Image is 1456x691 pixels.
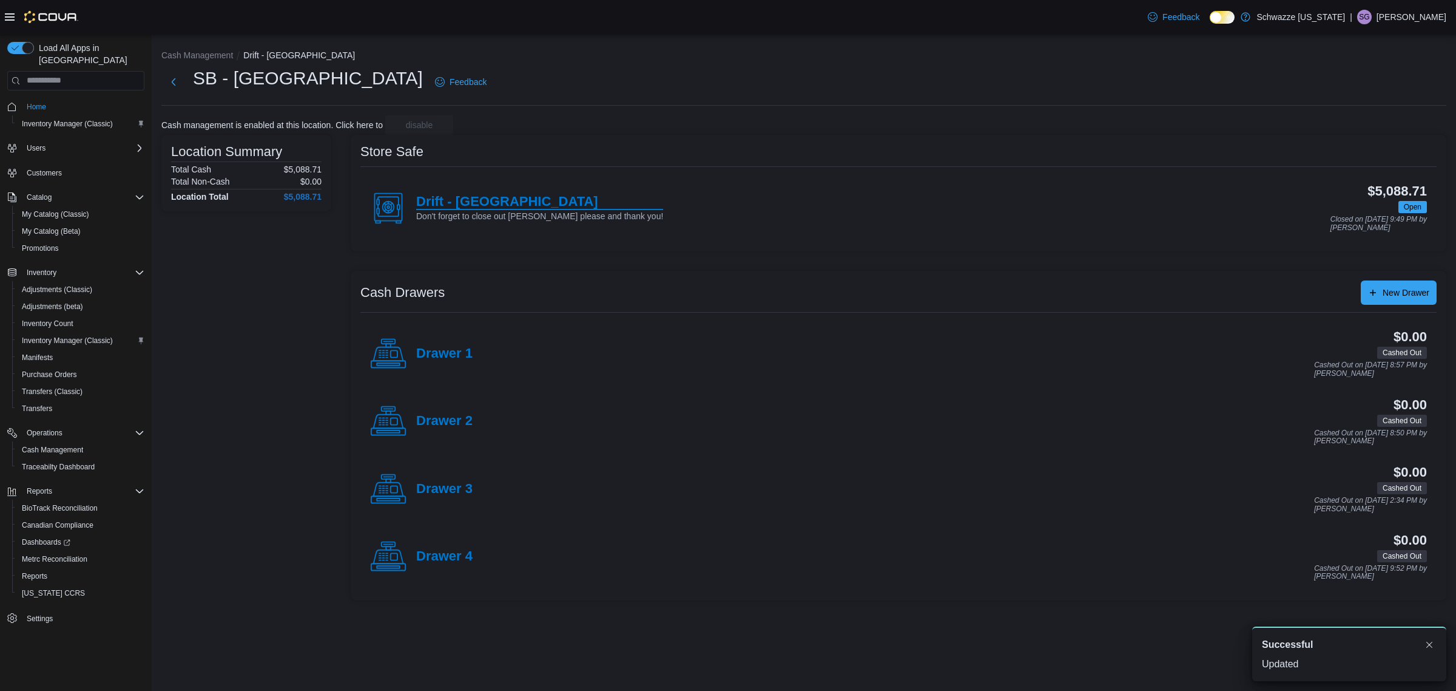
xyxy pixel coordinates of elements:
[12,458,149,475] button: Traceabilty Dashboard
[385,115,453,135] button: disable
[1377,550,1427,562] span: Cashed Out
[12,383,149,400] button: Transfers (Classic)
[17,333,118,348] a: Inventory Manager (Classic)
[17,518,144,533] span: Canadian Compliance
[2,483,149,500] button: Reports
[22,265,61,280] button: Inventory
[1262,657,1437,672] div: Updated
[22,302,83,311] span: Adjustments (beta)
[12,551,149,568] button: Metrc Reconciliation
[17,224,144,239] span: My Catalog (Beta)
[17,367,82,382] a: Purchase Orders
[22,190,56,205] button: Catalog
[24,11,78,23] img: Cova
[1383,347,1421,358] span: Cashed Out
[450,76,487,88] span: Feedback
[22,610,144,625] span: Settings
[1314,361,1427,378] p: Cashed Out on [DATE] 8:57 PM by [PERSON_NAME]
[161,49,1446,64] nav: An example of EuiBreadcrumbs
[17,207,94,222] a: My Catalog (Classic)
[22,537,70,547] span: Dashboards
[22,209,89,219] span: My Catalog (Classic)
[416,549,473,565] h4: Drawer 4
[12,585,149,602] button: [US_STATE] CCRS
[22,571,47,581] span: Reports
[17,443,144,457] span: Cash Management
[171,165,211,174] h6: Total Cash
[2,140,149,157] button: Users
[17,535,75,550] a: Dashboards
[17,443,88,457] a: Cash Management
[1394,533,1427,548] h3: $0.00
[22,520,93,530] span: Canadian Compliance
[22,141,50,155] button: Users
[17,401,144,416] span: Transfers
[12,366,149,383] button: Purchase Orders
[17,552,144,567] span: Metrc Reconciliation
[1262,638,1437,652] div: Notification
[360,145,423,159] h3: Store Safe
[360,285,445,300] h3: Cash Drawers
[1398,201,1427,213] span: Open
[22,484,57,499] button: Reports
[17,518,98,533] a: Canadian Compliance
[171,145,282,159] h3: Location Summary
[22,404,52,414] span: Transfers
[1394,398,1427,412] h3: $0.00
[22,426,144,440] span: Operations
[1394,330,1427,344] h3: $0.00
[22,554,87,564] span: Metrc Reconciliation
[22,141,144,155] span: Users
[17,299,144,314] span: Adjustments (beta)
[1383,287,1429,299] span: New Drawer
[1377,10,1446,24] p: [PERSON_NAME]
[7,93,144,659] nav: Complex example
[17,350,144,365] span: Manifests
[1359,10,1369,24] span: SG
[1162,11,1199,23] span: Feedback
[17,117,118,131] a: Inventory Manager (Classic)
[2,609,149,627] button: Settings
[22,336,113,345] span: Inventory Manager (Classic)
[22,100,51,114] a: Home
[22,611,58,626] a: Settings
[300,177,322,186] p: $0.00
[17,460,144,474] span: Traceabilty Dashboard
[1422,638,1437,652] button: Dismiss toast
[17,367,144,382] span: Purchase Orders
[22,285,92,294] span: Adjustments (Classic)
[12,223,149,240] button: My Catalog (Beta)
[2,264,149,281] button: Inventory
[1383,483,1421,494] span: Cashed Out
[284,192,322,202] h4: $5,088.71
[12,115,149,132] button: Inventory Manager (Classic)
[1394,465,1427,480] h3: $0.00
[243,50,355,60] button: Drift - [GEOGRAPHIC_DATA]
[22,484,144,499] span: Reports
[12,349,149,366] button: Manifests
[2,164,149,182] button: Customers
[22,165,144,180] span: Customers
[1357,10,1372,24] div: Sierra Graham
[12,400,149,417] button: Transfers
[22,119,113,129] span: Inventory Manager (Classic)
[416,346,473,362] h4: Drawer 1
[17,282,97,297] a: Adjustments (Classic)
[17,241,64,256] a: Promotions
[12,441,149,458] button: Cash Management
[1262,638,1313,652] span: Successful
[1383,415,1421,426] span: Cashed Out
[27,428,62,438] span: Operations
[22,387,83,397] span: Transfers (Classic)
[161,70,186,94] button: Next
[17,207,144,222] span: My Catalog (Classic)
[17,282,144,297] span: Adjustments (Classic)
[22,370,77,380] span: Purchase Orders
[27,102,46,112] span: Home
[17,333,144,348] span: Inventory Manager (Classic)
[12,500,149,517] button: BioTrack Reconciliation
[17,241,144,256] span: Promotions
[2,189,149,206] button: Catalog
[22,445,83,455] span: Cash Management
[22,243,59,253] span: Promotions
